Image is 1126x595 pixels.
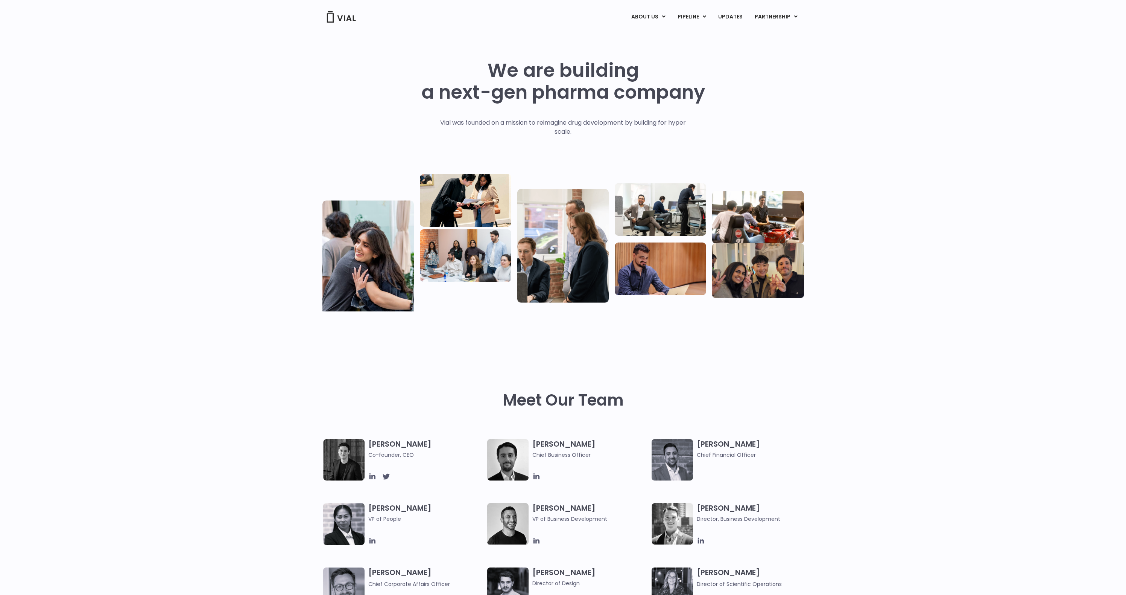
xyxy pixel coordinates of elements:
[652,439,693,481] img: Headshot of smiling man named Samir
[697,515,812,523] span: Director, Business Development
[322,200,414,314] img: Vial Life
[532,451,648,459] span: Chief Business Officer
[368,503,484,534] h3: [PERSON_NAME]
[503,391,624,409] h2: Meet Our Team
[532,503,648,523] h3: [PERSON_NAME]
[323,439,365,481] img: A black and white photo of a man in a suit attending a Summit.
[712,191,804,244] img: Group of people playing whirlyball
[368,580,450,588] span: Chief Corporate Affairs Officer
[323,503,365,545] img: Catie
[532,515,648,523] span: VP of Business Development
[487,503,529,545] img: A black and white photo of a man smiling.
[420,229,511,282] img: Eight people standing and sitting in an office
[672,11,712,23] a: PIPELINEMenu Toggle
[368,439,484,459] h3: [PERSON_NAME]
[712,243,804,298] img: Group of 3 people smiling holding up the peace sign
[368,568,484,588] h3: [PERSON_NAME]
[532,439,648,459] h3: [PERSON_NAME]
[615,243,706,295] img: Man working at a computer
[368,515,484,523] span: VP of People
[326,11,356,23] img: Vial Logo
[749,11,804,23] a: PARTNERSHIPMenu Toggle
[432,118,694,136] p: Vial was founded on a mission to reimagine drug development by building for hyper scale.
[517,189,609,302] img: Group of three people standing around a computer looking at the screen
[697,568,812,588] h3: [PERSON_NAME]
[615,183,706,236] img: Three people working in an office
[625,11,671,23] a: ABOUT USMenu Toggle
[652,503,693,545] img: A black and white photo of a smiling man in a suit at ARVO 2023.
[712,11,748,23] a: UPDATES
[697,451,812,459] span: Chief Financial Officer
[421,59,705,103] h1: We are building a next-gen pharma company
[420,174,511,227] img: Two people looking at a paper talking.
[532,568,648,587] h3: [PERSON_NAME]
[697,439,812,459] h3: [PERSON_NAME]
[487,439,529,481] img: A black and white photo of a man in a suit holding a vial.
[532,579,648,587] span: Director of Design
[697,580,782,588] span: Director of Scientific Operations
[368,451,484,459] span: Co-founder, CEO
[697,503,812,523] h3: [PERSON_NAME]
